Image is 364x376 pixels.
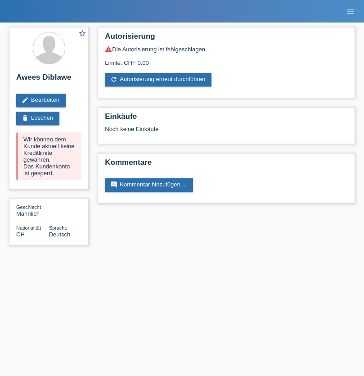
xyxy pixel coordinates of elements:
div: Wir können dem Kunde aktuell keine Kreditlimite gewähren. Das Kundenkonto ist gesperrt. [16,132,81,180]
i: star_border [78,29,86,37]
a: commentKommentar hinzufügen ... [105,178,193,192]
span: Geschlecht [16,204,41,210]
span: Deutsch [49,231,71,238]
i: warning [105,45,112,53]
div: Limite: CHF 0.00 [105,53,348,66]
h2: Awees Diblawe [16,73,81,86]
h2: Autorisierung [105,32,348,45]
div: Männlich [16,204,49,217]
i: delete [22,114,29,122]
i: refresh [110,76,117,83]
span: Schweiz [16,231,25,238]
i: edit [22,96,29,104]
i: comment [110,181,117,188]
a: star_border [78,29,86,39]
i: menu [346,7,355,16]
span: Sprache [49,225,67,231]
h2: Kommentare [105,158,348,172]
div: Die Autorisierung ist fehlgeschlagen. [105,45,348,53]
a: deleteLöschen [16,112,59,125]
div: Noch keine Einkäufe [105,126,348,139]
a: refreshAutorisierung erneut durchführen [105,73,211,86]
a: editBearbeiten [16,94,66,107]
span: Nationalität [16,225,41,231]
h2: Einkäufe [105,112,348,126]
a: menu [342,9,360,14]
